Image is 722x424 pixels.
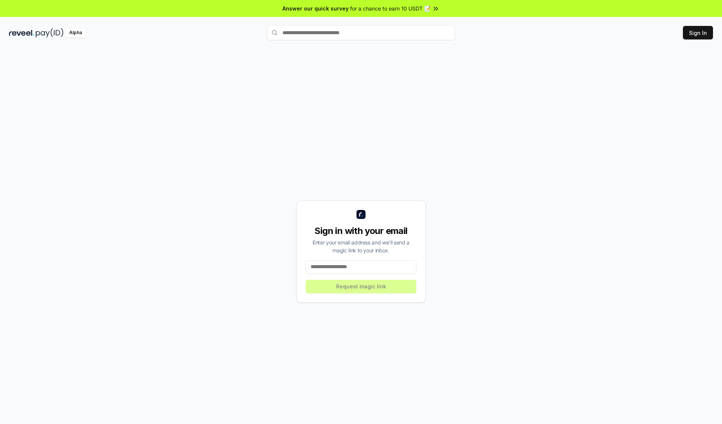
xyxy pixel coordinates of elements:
div: Enter your email address and we’ll send a magic link to your inbox. [306,238,416,254]
div: Alpha [65,28,86,38]
button: Sign In [683,26,713,39]
img: logo_small [356,210,366,219]
span: for a chance to earn 10 USDT 📝 [350,5,431,12]
div: Sign in with your email [306,225,416,237]
span: Answer our quick survey [282,5,349,12]
img: pay_id [36,28,64,38]
img: reveel_dark [9,28,34,38]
